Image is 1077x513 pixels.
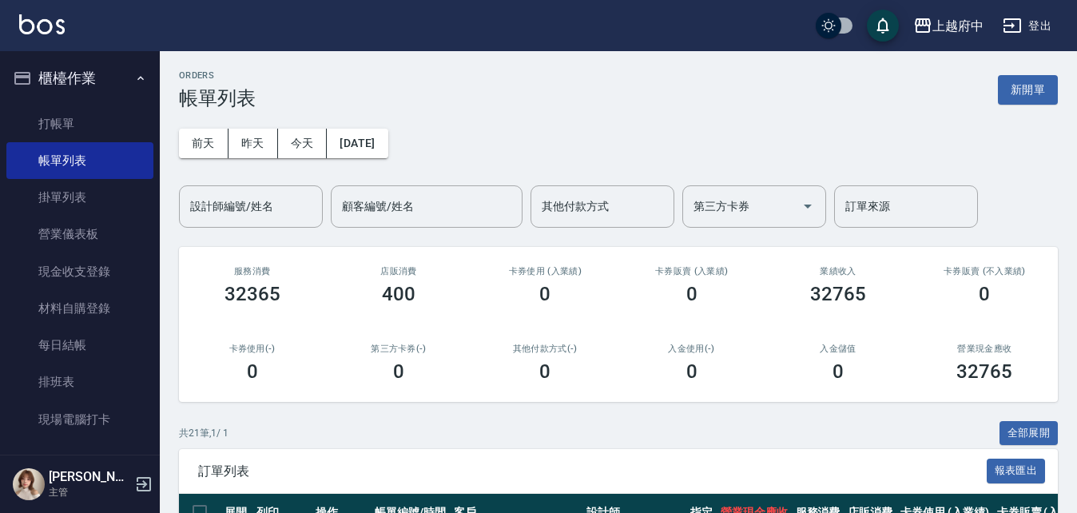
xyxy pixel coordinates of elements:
h3: 32765 [956,360,1012,383]
h3: 0 [247,360,258,383]
button: 今天 [278,129,328,158]
img: Person [13,468,45,500]
h2: 卡券販賣 (入業績) [638,266,745,276]
h3: 400 [382,283,415,305]
h3: 0 [833,360,844,383]
button: Open [795,193,821,219]
h3: 服務消費 [198,266,306,276]
h2: 店販消費 [344,266,452,276]
h3: 0 [539,283,550,305]
a: 每日結帳 [6,327,153,364]
a: 打帳單 [6,105,153,142]
button: 前天 [179,129,229,158]
h2: 卡券使用 (入業績) [491,266,599,276]
h3: 0 [539,360,550,383]
button: 預約管理 [6,444,153,486]
h2: 入金使用(-) [638,344,745,354]
button: [DATE] [327,129,387,158]
button: save [867,10,899,42]
h3: 0 [393,360,404,383]
button: 報表匯出 [987,459,1046,483]
h2: 卡券販賣 (不入業績) [931,266,1039,276]
h2: 第三方卡券(-) [344,344,452,354]
h3: 32365 [225,283,280,305]
button: 上越府中 [907,10,990,42]
a: 掛單列表 [6,179,153,216]
a: 營業儀表板 [6,216,153,253]
h3: 0 [686,360,697,383]
h3: 0 [686,283,697,305]
button: 新開單 [998,75,1058,105]
h3: 32765 [810,283,866,305]
a: 新開單 [998,82,1058,97]
h2: 業績收入 [784,266,892,276]
a: 排班表 [6,364,153,400]
button: 全部展開 [1000,421,1059,446]
button: 櫃檯作業 [6,58,153,99]
h2: 營業現金應收 [931,344,1039,354]
p: 主管 [49,485,130,499]
h3: 帳單列表 [179,87,256,109]
h2: ORDERS [179,70,256,81]
a: 現金收支登錄 [6,253,153,290]
h2: 其他付款方式(-) [491,344,599,354]
a: 帳單列表 [6,142,153,179]
div: 上越府中 [932,16,984,36]
h2: 卡券使用(-) [198,344,306,354]
a: 現場電腦打卡 [6,401,153,438]
img: Logo [19,14,65,34]
button: 昨天 [229,129,278,158]
a: 報表匯出 [987,463,1046,478]
h2: 入金儲值 [784,344,892,354]
a: 材料自購登錄 [6,290,153,327]
h5: [PERSON_NAME] [49,469,130,485]
h3: 0 [979,283,990,305]
button: 登出 [996,11,1058,41]
span: 訂單列表 [198,463,987,479]
p: 共 21 筆, 1 / 1 [179,426,229,440]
